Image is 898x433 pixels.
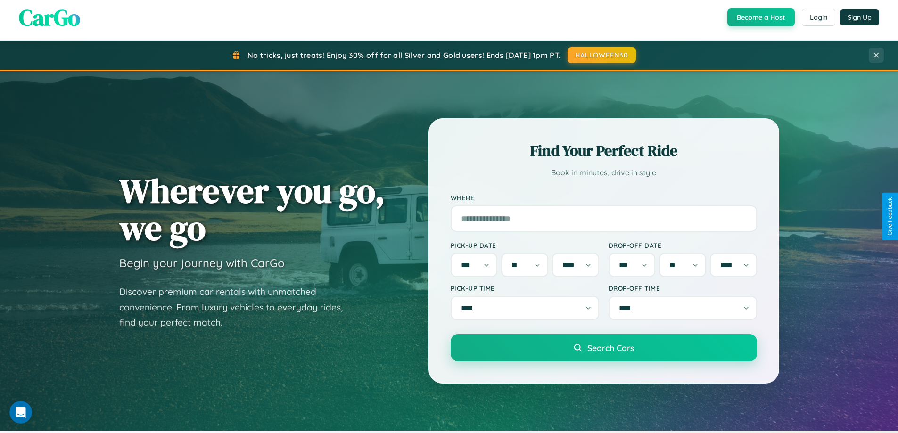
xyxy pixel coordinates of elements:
button: Sign Up [840,9,879,25]
button: Login [802,9,835,26]
span: No tricks, just treats! Enjoy 30% off for all Silver and Gold users! Ends [DATE] 1pm PT. [247,50,560,60]
p: Book in minutes, drive in style [451,166,757,180]
button: Become a Host [727,8,795,26]
button: Search Cars [451,334,757,361]
label: Drop-off Time [609,284,757,292]
iframe: Intercom live chat [9,401,32,424]
span: CarGo [19,2,80,33]
h3: Begin your journey with CarGo [119,256,285,270]
label: Pick-up Time [451,284,599,292]
div: Give Feedback [887,197,893,236]
h1: Wherever you go, we go [119,172,385,246]
p: Discover premium car rentals with unmatched convenience. From luxury vehicles to everyday rides, ... [119,284,355,330]
span: Search Cars [587,343,634,353]
label: Where [451,194,757,202]
button: HALLOWEEN30 [568,47,636,63]
h2: Find Your Perfect Ride [451,140,757,161]
label: Pick-up Date [451,241,599,249]
label: Drop-off Date [609,241,757,249]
